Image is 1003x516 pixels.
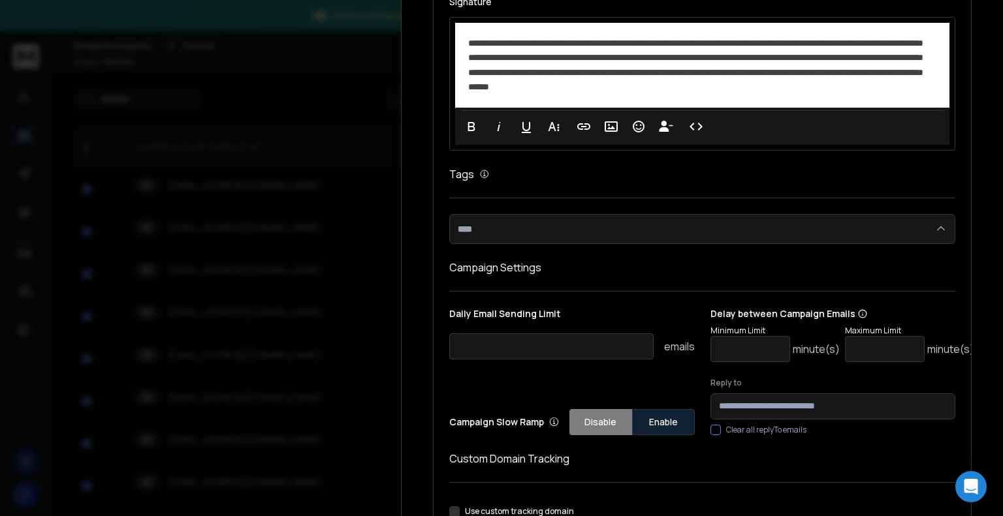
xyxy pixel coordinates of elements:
button: Enable [632,409,695,435]
h1: Tags [449,166,474,182]
p: minute(s) [927,341,974,357]
button: Emoticons [626,114,651,140]
p: Minimum Limit [710,326,840,336]
p: emails [664,339,695,354]
button: Bold (Ctrl+B) [459,114,484,140]
div: Open Intercom Messenger [955,471,987,502]
button: Disable [569,409,632,435]
h1: Campaign Settings [449,260,955,275]
h1: Custom Domain Tracking [449,451,955,466]
button: Insert Image (Ctrl+P) [599,114,624,140]
label: Reply to [710,378,955,388]
p: Daily Email Sending Limit [449,307,694,326]
label: Clear all replyTo emails [726,425,806,435]
button: Insert Unsubscribe Link [654,114,678,140]
p: Campaign Slow Ramp [449,416,559,429]
button: Underline (Ctrl+U) [514,114,539,140]
button: Code View [684,114,708,140]
p: Maximum Limit [845,326,974,336]
button: Italic (Ctrl+I) [486,114,511,140]
p: Delay between Campaign Emails [710,307,974,320]
p: minute(s) [793,341,840,357]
